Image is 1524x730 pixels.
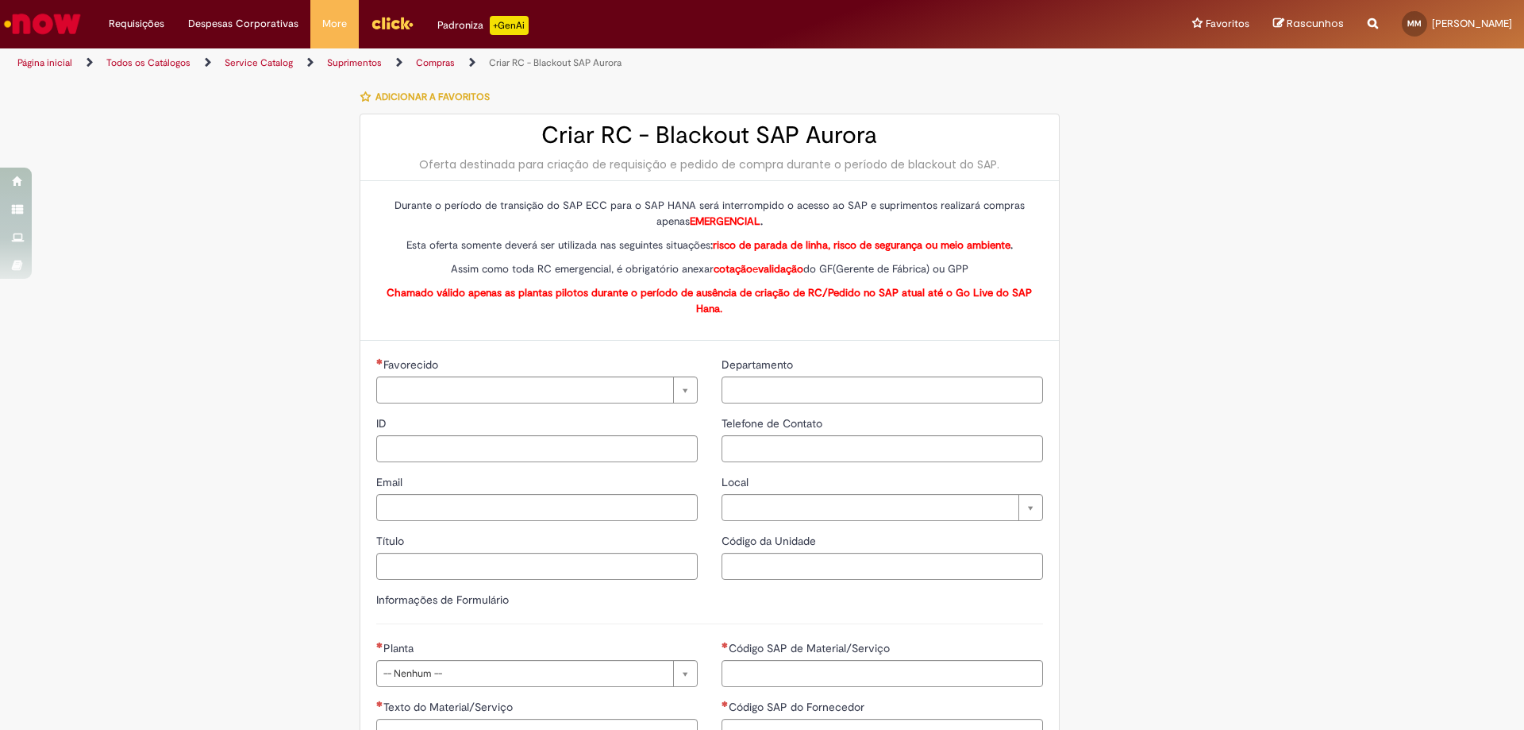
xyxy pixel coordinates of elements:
a: Limpar campo Local [722,494,1043,521]
span: EMERGENCIAL [690,214,760,228]
span: [PERSON_NAME] [1432,17,1512,30]
span: ID [376,416,390,431]
strong: . [690,214,763,228]
span: Código SAP do Fornecedor [729,700,868,714]
span: Código da Unidade [722,534,819,548]
a: Limpar campo Favorecido [376,377,698,404]
strong: Chamado válido apenas as plantas pilotos durante o período de ausência de criação de RC/Pedido no... [387,286,1032,315]
a: Página inicial [17,56,72,69]
span: Necessários [376,642,383,648]
p: +GenAi [490,16,529,35]
span: risco de parada de linha, risco de segurança ou meio ambiente [713,238,1010,252]
span: Local [722,475,752,489]
input: Código da Unidade [722,553,1043,580]
span: Telefone de Contato [722,416,825,431]
button: Adicionar a Favoritos [360,80,498,114]
span: Adicionar a Favoritos [375,91,490,103]
span: Esta oferta somente deverá ser utilizada nas seguintes situações [406,238,1013,252]
span: Planta [383,641,417,655]
span: MM [1407,18,1422,29]
span: Requisições [109,16,164,32]
a: Todos os Catálogos [106,56,190,69]
a: Suprimentos [327,56,382,69]
strong: cotação [714,262,752,276]
a: Rascunhos [1273,17,1344,32]
a: Criar RC - Blackout SAP Aurora [489,56,622,69]
input: Email [376,494,698,521]
img: ServiceNow [2,8,83,40]
span: Durante o período de transição do SAP ECC para o SAP HANA será interrompido o acesso ao SAP e sup... [394,199,1025,228]
div: Oferta destinada para criação de requisição e pedido de compra durante o período de blackout do SAP. [376,156,1043,172]
a: Compras [416,56,455,69]
a: Service Catalog [225,56,293,69]
span: -- Nenhum -- [383,661,665,686]
span: More [322,16,347,32]
input: ID [376,435,698,462]
span: Necessários [376,358,383,365]
input: Telefone de Contato [722,435,1043,462]
span: Necessários [376,701,383,707]
span: Despesas Corporativas [188,16,298,32]
label: Informações de Formulário [376,593,509,607]
span: e [714,262,803,276]
ul: Trilhas de página [12,48,1004,78]
h2: Criar RC - Blackout SAP Aurora [376,122,1043,149]
strong: validação [758,262,803,276]
span: Código SAP de Material/Serviço [729,641,893,655]
span: Necessários - Favorecido [383,357,441,372]
span: Rascunhos [1287,16,1344,31]
img: click_logo_yellow_360x200.png [371,11,414,35]
span: Título [376,534,407,548]
span: Email [376,475,406,489]
span: Assim como toda RC emergencial, é obrigatório anexar do GF(Gerente de Fábrica) ou GPP [451,262,968,276]
input: Departamento [722,377,1043,404]
span: Departamento [722,357,796,372]
span: Necessários [722,701,729,707]
input: Título [376,553,698,580]
span: Favoritos [1206,16,1249,32]
input: Código SAP de Material/Serviço [722,660,1043,687]
strong: : . [710,238,1013,252]
span: Texto do Material/Serviço [383,700,516,714]
span: Necessários [722,642,729,648]
div: Padroniza [437,16,529,35]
